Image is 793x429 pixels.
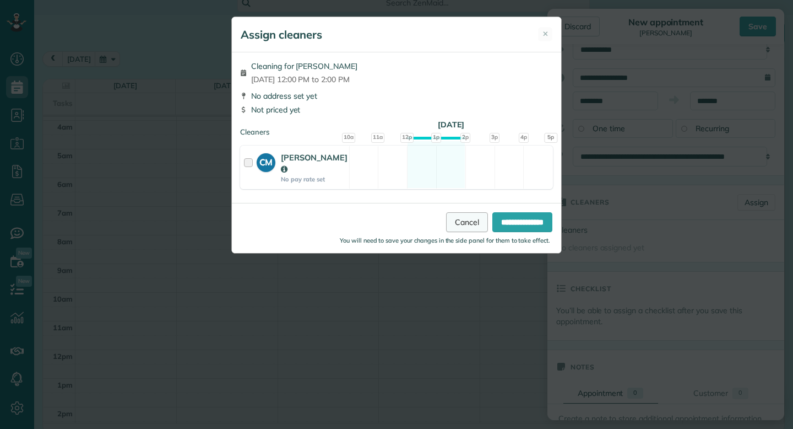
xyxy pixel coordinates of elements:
[240,90,553,101] div: No address set yet
[240,104,553,115] div: Not priced yet
[257,153,275,169] strong: CM
[542,29,548,39] span: ✕
[281,175,347,183] strong: No pay rate set
[240,127,553,130] div: Cleaners
[251,61,357,72] span: Cleaning for [PERSON_NAME]
[251,74,357,85] span: [DATE] 12:00 PM to 2:00 PM
[340,237,550,244] small: You will need to save your changes in the side panel for them to take effect.
[281,152,347,174] strong: [PERSON_NAME]
[241,27,322,42] h5: Assign cleaners
[446,212,488,232] a: Cancel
